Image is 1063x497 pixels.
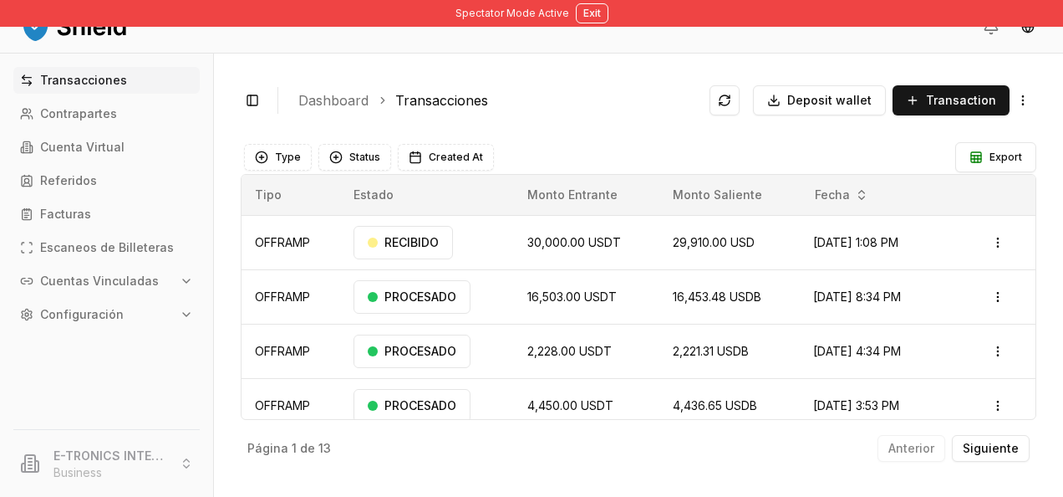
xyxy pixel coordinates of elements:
span: 29,910.00 USD [673,235,755,249]
button: Deposit wallet [753,85,886,115]
button: Configuración [13,301,200,328]
td: OFFRAMP [242,269,340,324]
a: Transacciones [395,90,488,110]
button: Type [244,144,312,171]
span: [DATE] 1:08 PM [813,235,898,249]
th: Monto Entrante [514,175,659,215]
p: Referidos [40,175,97,187]
span: 2,228.00 USDT [527,344,612,358]
span: Created At [429,151,483,164]
p: Escaneos de Billeteras [40,242,174,254]
button: Siguiente [952,435,1030,462]
span: 4,450.00 USDT [527,398,613,412]
p: Facturas [40,208,91,220]
p: 1 [292,443,297,454]
span: [DATE] 3:53 PM [813,398,899,412]
a: Dashboard [298,90,369,110]
a: Cuenta Virtual [13,134,200,161]
button: Status [318,144,391,171]
span: 30,000.00 USDT [527,235,621,249]
button: Fecha [808,182,875,208]
th: Tipo [242,175,340,215]
a: Referidos [13,167,200,194]
p: Cuenta Virtual [40,141,125,153]
button: Cuentas Vinculadas [13,268,200,295]
a: Escaneos de Billeteras [13,234,200,261]
span: Spectator Mode Active [455,7,569,20]
span: 2,221.31 USDB [673,344,749,358]
div: PROCESADO [353,389,470,423]
a: Facturas [13,201,200,228]
p: de [300,443,315,454]
p: Configuración [40,309,124,320]
p: Cuentas Vinculadas [40,275,159,287]
td: OFFRAMP [242,378,340,433]
span: 16,453.48 USDB [673,289,761,304]
th: Estado [340,175,514,215]
p: 13 [318,443,331,454]
button: Export [955,142,1036,172]
p: Contrapartes [40,108,117,120]
button: Transaction [893,85,1010,115]
span: Deposit wallet [787,92,872,109]
nav: breadcrumb [298,90,696,110]
button: Exit [576,3,608,23]
button: Created At [398,144,494,171]
span: [DATE] 8:34 PM [813,289,901,304]
div: PROCESADO [353,280,470,314]
a: Transacciones [13,67,200,94]
div: RECIBIDO [353,226,453,259]
span: [DATE] 4:34 PM [813,344,901,358]
div: PROCESADO [353,335,470,368]
span: 16,503.00 USDT [527,289,617,304]
td: OFFRAMP [242,215,340,269]
p: Siguiente [963,443,1019,454]
span: 4,436.65 USDB [673,398,757,412]
a: Contrapartes [13,100,200,127]
span: Transaction [926,92,996,109]
td: OFFRAMP [242,324,340,378]
th: Monto Saliente [659,175,800,215]
p: Transacciones [40,74,127,86]
p: Página [247,443,288,454]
